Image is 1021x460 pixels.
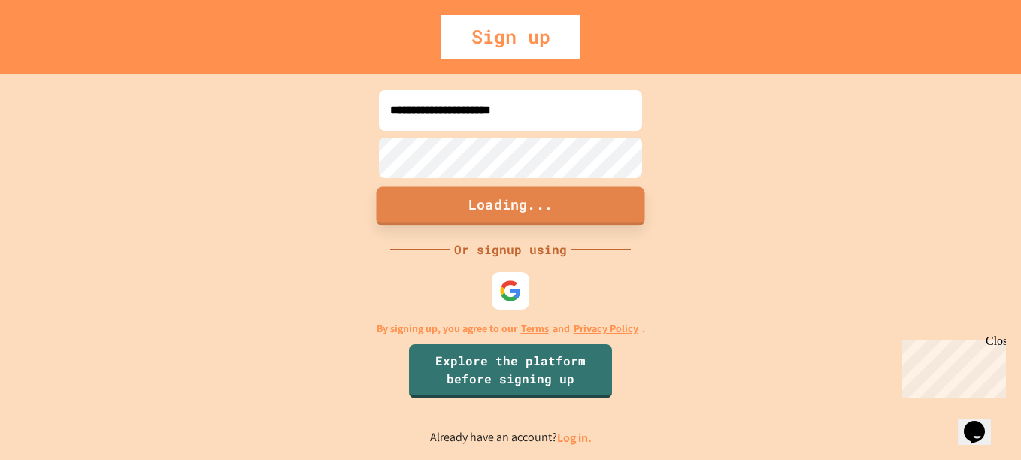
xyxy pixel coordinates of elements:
[574,321,638,337] a: Privacy Policy
[499,280,522,302] img: google-icon.svg
[6,6,104,95] div: Chat with us now!Close
[557,430,592,446] a: Log in.
[441,15,580,59] div: Sign up
[430,428,592,447] p: Already have an account?
[450,241,571,259] div: Or signup using
[521,321,549,337] a: Terms
[377,321,645,337] p: By signing up, you agree to our and .
[896,334,1006,398] iframe: chat widget
[377,186,645,225] button: Loading...
[409,344,612,398] a: Explore the platform before signing up
[958,400,1006,445] iframe: chat widget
